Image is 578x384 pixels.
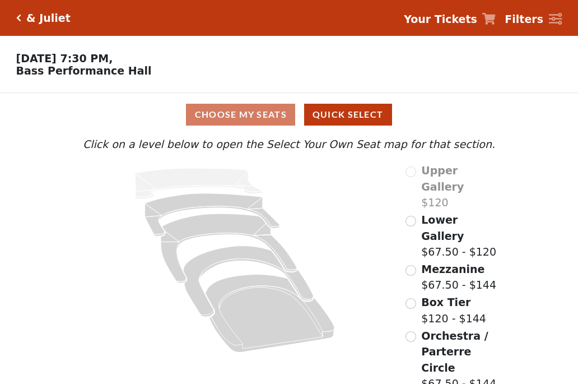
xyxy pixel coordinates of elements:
strong: Your Tickets [404,13,477,25]
a: Filters [505,11,562,27]
path: Upper Gallery - Seats Available: 0 [135,168,263,199]
label: $120 - $144 [421,294,486,326]
a: Your Tickets [404,11,496,27]
span: Upper Gallery [421,164,464,193]
p: Click on a level below to open the Select Your Own Seat map for that section. [80,136,498,152]
button: Quick Select [304,104,392,126]
label: $67.50 - $144 [421,261,496,293]
h5: & Juliet [26,12,71,25]
span: Mezzanine [421,263,484,275]
path: Orchestra / Parterre Circle - Seats Available: 46 [206,275,335,353]
a: Click here to go back to filters [16,14,21,22]
label: $120 [421,163,498,211]
span: Box Tier [421,296,470,308]
span: Lower Gallery [421,214,464,242]
path: Lower Gallery - Seats Available: 125 [145,193,280,236]
label: $67.50 - $120 [421,212,498,260]
strong: Filters [505,13,543,25]
span: Orchestra / Parterre Circle [421,330,488,374]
